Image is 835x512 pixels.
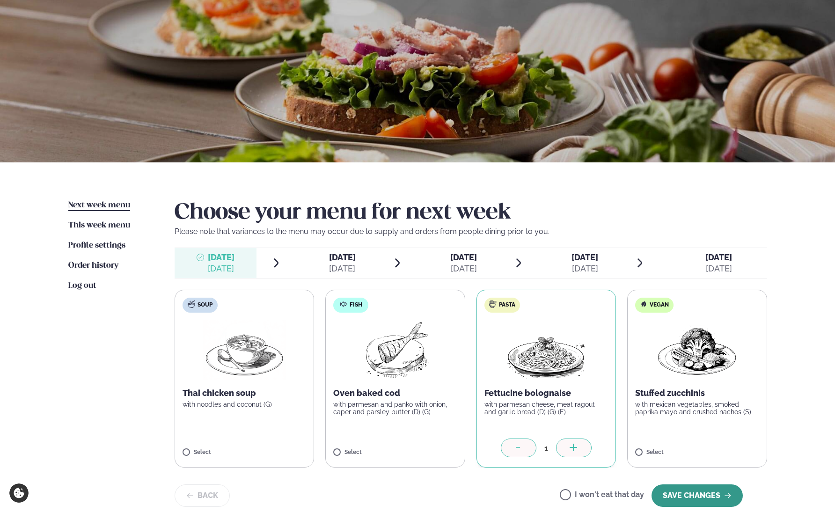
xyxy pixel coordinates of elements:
img: soup.svg [188,300,195,308]
span: Fish [350,301,362,309]
img: Soup.png [203,320,286,380]
a: Profile settings [68,240,125,251]
h2: Choose your menu for next week [175,200,767,226]
p: with parmesan and panko with onion, caper and parsley butter (D) (G) [333,401,457,416]
span: [DATE] [329,252,356,262]
button: Back [175,484,230,507]
span: Profile settings [68,241,125,249]
p: Fettucine bolognaise [484,388,608,399]
span: Order history [68,262,118,270]
span: [DATE] [208,252,234,262]
span: Pasta [499,301,515,309]
p: with mexican vegetables, smoked paprika mayo and crushed nachos (S) [635,401,759,416]
div: [DATE] [571,263,598,274]
span: [DATE] [705,252,732,262]
div: [DATE] [329,263,356,274]
p: Oven baked cod [333,388,457,399]
span: Log out [68,282,96,290]
span: Next week menu [68,201,130,209]
button: SAVE CHANGES [652,484,743,507]
div: [DATE] [208,263,234,274]
a: Order history [68,260,118,271]
span: [DATE] [571,252,598,262]
img: Vegan.png [656,320,738,380]
a: This week menu [68,220,130,231]
a: Next week menu [68,200,130,211]
img: pasta.svg [489,300,497,308]
p: with parmesan cheese, meat ragout and garlic bread (D) (G) (E) [484,401,608,416]
a: Cookie settings [9,483,29,503]
img: Vegan.svg [640,300,647,308]
img: fish.svg [340,300,347,308]
p: Stuffed zucchinis [635,388,759,399]
p: Thai chicken soup [183,388,307,399]
p: Please note that variances to the menu may occur due to supply and orders from people dining prio... [175,226,767,237]
img: Spagetti.png [505,320,587,380]
div: 1 [536,443,556,453]
span: This week menu [68,221,130,229]
img: Fish.png [354,320,437,380]
p: with noodles and coconut (G) [183,401,307,408]
div: [DATE] [705,263,732,274]
span: Soup [198,301,212,309]
div: [DATE] [450,263,477,274]
span: Vegan [650,301,669,309]
a: Log out [68,280,96,292]
span: [DATE] [450,252,477,262]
